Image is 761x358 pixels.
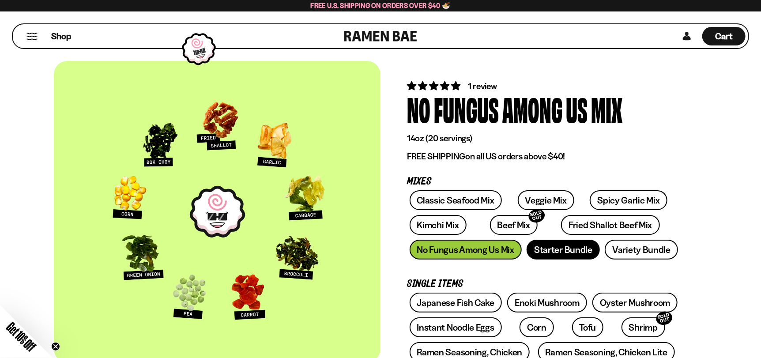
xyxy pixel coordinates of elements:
[605,240,678,260] a: Variety Bundle
[518,190,574,210] a: Veggie Mix
[410,293,502,313] a: Japanese Fish Cake
[311,1,451,10] span: Free U.S. Shipping on Orders over $40 🍜
[51,30,71,42] span: Shop
[590,190,667,210] a: Spicy Garlic Mix
[51,27,71,45] a: Shop
[407,151,465,162] strong: FREE SHIPPING
[520,317,554,337] a: Corn
[572,317,604,337] a: Tofu
[410,190,502,210] a: Classic Seafood Mix
[561,215,659,235] a: Fried Shallot Beef Mix
[527,207,546,225] div: SOLD OUT
[527,240,600,260] a: Starter Bundle
[702,24,746,48] a: Cart
[407,92,430,125] div: No
[591,92,622,125] div: Mix
[407,133,681,144] p: 14oz (20 servings)
[410,317,502,337] a: Instant Noodle Eggs
[407,280,681,288] p: Single Items
[51,342,60,351] button: Close teaser
[410,215,467,235] a: Kimchi Mix
[655,310,674,327] div: SOLD OUT
[566,92,588,125] div: Us
[490,215,538,235] a: Beef MixSOLD OUT
[407,151,681,162] p: on all US orders above $40!
[26,33,38,40] button: Mobile Menu Trigger
[4,320,38,354] span: Get 10% Off
[407,80,462,91] span: 5.00 stars
[468,81,497,91] span: 1 review
[622,317,665,337] a: ShrimpSOLD OUT
[507,293,587,313] a: Enoki Mushroom
[407,177,681,186] p: Mixes
[716,31,733,41] span: Cart
[434,92,499,125] div: Fungus
[592,293,678,313] a: Oyster Mushroom
[502,92,562,125] div: Among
